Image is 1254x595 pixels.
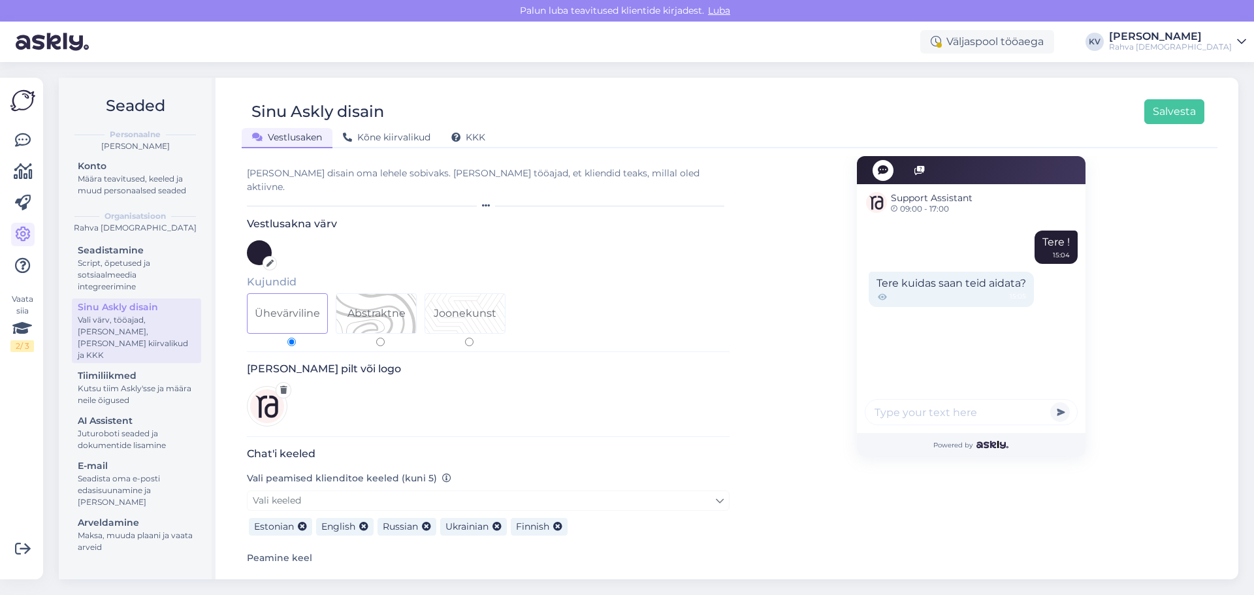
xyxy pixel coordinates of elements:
[247,490,730,511] a: Vali keeled
[1109,31,1232,42] div: [PERSON_NAME]
[247,276,730,288] h5: Kujundid
[865,399,1078,425] input: Type your text here
[78,314,195,361] div: Vali värv, tööajad, [PERSON_NAME], [PERSON_NAME] kiirvalikud ja KKK
[247,167,730,194] div: [PERSON_NAME] disain oma lehele sobivaks. [PERSON_NAME] tööajad, et kliendid teaks, millal oled a...
[78,173,195,197] div: Määra teavitused, keeled ja muud personaalsed seaded
[434,306,496,321] div: Joonekunst
[255,306,320,321] div: Ühevärviline
[1109,31,1246,52] a: [PERSON_NAME]Rahva [DEMOGRAPHIC_DATA]
[72,298,201,363] a: Sinu Askly disainVali värv, tööajad, [PERSON_NAME], [PERSON_NAME] kiirvalikud ja KKK
[383,521,418,532] span: Russian
[891,205,973,213] span: 09:00 - 17:00
[72,412,201,453] a: AI AssistentJuturoboti seaded ja dokumentide lisamine
[78,257,195,293] div: Script, õpetused ja sotsiaalmeedia integreerimine
[516,521,549,532] span: Finnish
[78,383,195,406] div: Kutsu tiim Askly'sse ja määra neile õigused
[287,338,296,346] input: Ühevärviline
[78,428,195,451] div: Juturoboti seaded ja dokumentide lisamine
[976,441,1008,449] img: Askly
[78,459,195,473] div: E-mail
[704,5,734,16] span: Luba
[920,30,1054,54] div: Väljaspool tööaega
[110,129,161,140] b: Personaalne
[78,300,195,314] div: Sinu Askly disain
[78,530,195,553] div: Maksa, muuda plaani ja vaata arveid
[347,306,406,321] div: Abstraktne
[252,131,322,143] span: Vestlusaken
[1085,33,1104,51] div: KV
[72,157,201,199] a: KontoMäära teavitused, keeled ja muud personaalsed seaded
[1109,42,1232,52] div: Rahva [DEMOGRAPHIC_DATA]
[69,140,201,152] div: [PERSON_NAME]
[445,521,489,532] span: Ukrainian
[247,447,730,460] h3: Chat'i keeled
[891,191,973,205] span: Support Assistant
[69,93,201,118] h2: Seaded
[247,551,312,565] label: Peamine keel
[1144,99,1204,124] button: Salvesta
[10,88,35,113] img: Askly Logo
[253,494,301,506] span: Vali keeled
[72,367,201,408] a: TiimiliikmedKutsu tiim Askly'sse ja määra neile õigused
[1053,250,1070,260] div: 15:04
[72,242,201,295] a: SeadistamineScript, õpetused ja sotsiaalmeedia integreerimine
[866,192,887,213] img: Support
[343,131,430,143] span: Kõne kiirvalikud
[72,514,201,555] a: ArveldamineMaksa, muuda plaani ja vaata arveid
[72,457,201,510] a: E-mailSeadista oma e-posti edasisuunamine ja [PERSON_NAME]
[247,362,730,375] h3: [PERSON_NAME] pilt või logo
[10,340,34,352] div: 2 / 3
[104,210,166,222] b: Organisatsioon
[254,521,294,532] span: Estonian
[78,473,195,508] div: Seadista oma e-posti edasisuunamine ja [PERSON_NAME]
[78,369,195,383] div: Tiimiliikmed
[869,272,1034,307] div: Tere kuidas saan teid aidata?
[465,338,474,346] input: Pattern 2Joonekunst
[1010,291,1026,303] span: 15:05
[247,386,287,426] img: Logo preview
[247,472,451,485] label: Vali peamised klienditoe keeled (kuni 5)
[321,521,355,532] span: English
[451,131,485,143] span: KKK
[376,338,385,346] input: Pattern 1Abstraktne
[78,414,195,428] div: AI Assistent
[933,440,1008,450] span: Powered by
[78,244,195,257] div: Seadistamine
[69,222,201,234] div: Rahva [DEMOGRAPHIC_DATA]
[251,99,384,124] div: Sinu Askly disain
[78,516,195,530] div: Arveldamine
[10,293,34,352] div: Vaata siia
[78,159,195,173] div: Konto
[1035,231,1078,264] div: Tere !
[247,217,730,230] h3: Vestlusakna värv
